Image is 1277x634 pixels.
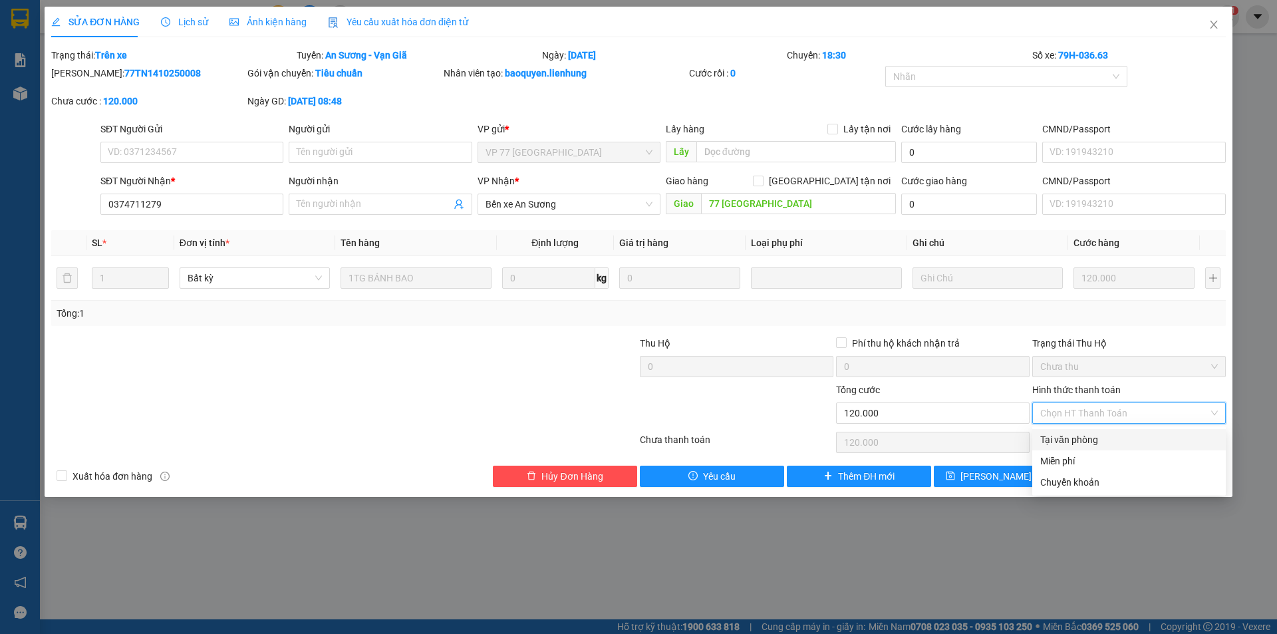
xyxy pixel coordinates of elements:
input: Dọc đường [701,193,896,214]
b: 120.000 [103,96,138,106]
div: VP gửi [478,122,660,136]
div: [PERSON_NAME]: [51,66,245,80]
th: Loại phụ phí [746,230,907,256]
b: 79H-036.63 [1058,50,1108,61]
span: Định lượng [531,238,579,248]
b: 0 [730,68,736,79]
span: Tổng cước [836,385,880,395]
div: Gói vận chuyển: [247,66,441,80]
span: [PERSON_NAME] thay đổi [960,469,1067,484]
span: Giao hàng [666,176,708,186]
th: Ghi chú [907,230,1068,256]
span: SL [92,238,102,248]
div: Tổng: 1 [57,306,493,321]
span: Yêu cầu [703,469,736,484]
div: Chưa cước : [51,94,245,108]
div: Người nhận [289,174,472,188]
b: baoquyen.lienhung [505,68,587,79]
span: Thu Hộ [640,338,670,349]
div: Trạng thái Thu Hộ [1032,336,1226,351]
span: picture [229,17,239,27]
input: Ghi Chú [913,267,1063,289]
span: Thêm ĐH mới [838,469,895,484]
span: Bất kỳ [188,268,322,288]
span: edit [51,17,61,27]
button: plus [1205,267,1220,289]
button: delete [57,267,78,289]
span: VP Nhận [478,176,515,186]
span: Cước hàng [1073,238,1119,248]
div: Cước rồi : [689,66,883,80]
button: deleteHủy Đơn Hàng [493,466,637,487]
b: Trên xe [95,50,127,61]
span: Xuất hóa đơn hàng [67,469,158,484]
div: Trạng thái: [50,48,295,63]
span: Chưa thu [1040,357,1218,377]
div: CMND/Passport [1042,174,1225,188]
span: save [946,471,955,482]
div: Người gửi [289,122,472,136]
span: Lấy [666,141,696,162]
button: exclamation-circleYêu cầu [640,466,784,487]
span: exclamation-circle [688,471,698,482]
span: Lấy tận nơi [838,122,896,136]
div: SĐT Người Gửi [100,122,283,136]
span: Hủy Đơn Hàng [541,469,603,484]
b: 18:30 [822,50,846,61]
button: Close [1195,7,1232,44]
div: Chưa thanh toán [638,432,835,456]
span: info-circle [160,472,170,481]
div: Tuyến: [295,48,541,63]
img: icon [328,17,339,28]
span: [GEOGRAPHIC_DATA] tận nơi [764,174,896,188]
div: Ngày GD: [247,94,441,108]
span: Yêu cầu xuất hóa đơn điện tử [328,17,468,27]
label: Hình thức thanh toán [1032,385,1121,395]
b: 77TN1410250008 [124,68,201,79]
button: save[PERSON_NAME] thay đổi [934,466,1078,487]
div: Tại văn phòng [1040,432,1218,447]
b: An Sương - Vạn Giã [325,50,407,61]
div: SĐT Người Nhận [100,174,283,188]
label: Cước giao hàng [901,176,967,186]
span: Giá trị hàng [619,238,668,248]
div: Ngày: [541,48,786,63]
b: [DATE] 08:48 [288,96,342,106]
div: Số xe: [1031,48,1227,63]
span: Ảnh kiện hàng [229,17,307,27]
span: VP 77 Thái Nguyên [486,142,652,162]
span: Lịch sử [161,17,208,27]
span: delete [527,471,536,482]
b: Tiêu chuẩn [315,68,362,79]
input: VD: Bàn, Ghế [341,267,491,289]
div: Miễn phí [1040,454,1218,468]
div: CMND/Passport [1042,122,1225,136]
input: Dọc đường [696,141,896,162]
span: clock-circle [161,17,170,27]
input: Cước giao hàng [901,194,1037,215]
input: 0 [1073,267,1195,289]
input: Cước lấy hàng [901,142,1037,163]
span: Giao [666,193,701,214]
span: kg [595,267,609,289]
div: Chuyến: [785,48,1031,63]
button: plusThêm ĐH mới [787,466,931,487]
b: [DATE] [568,50,596,61]
div: Chuyển khoản [1040,475,1218,490]
span: SỬA ĐƠN HÀNG [51,17,140,27]
span: Phí thu hộ khách nhận trả [847,336,965,351]
span: close [1208,19,1219,30]
div: Nhân viên tạo: [444,66,686,80]
span: plus [823,471,833,482]
span: Bến xe An Sương [486,194,652,214]
span: Lấy hàng [666,124,704,134]
span: user-add [454,199,464,210]
span: Đơn vị tính [180,238,229,248]
span: Chọn HT Thanh Toán [1040,403,1218,423]
input: 0 [619,267,740,289]
label: Cước lấy hàng [901,124,961,134]
span: Tên hàng [341,238,380,248]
